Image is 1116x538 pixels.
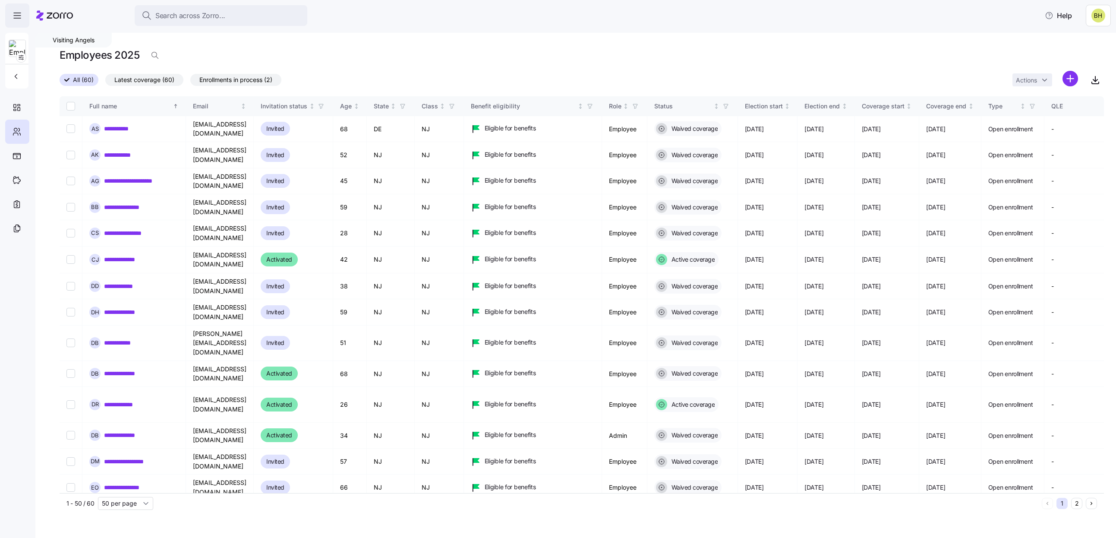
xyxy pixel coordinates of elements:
[66,339,75,347] input: Select record 9
[266,202,284,212] span: Invited
[602,361,647,387] td: Employee
[602,423,647,449] td: Admin
[485,255,536,263] span: Eligible for benefits
[266,176,284,186] span: Invited
[669,203,718,212] span: Waived coverage
[988,431,1033,440] span: Open enrollment
[862,431,881,440] span: [DATE]
[804,229,823,237] span: [DATE]
[745,125,764,133] span: [DATE]
[367,387,415,423] td: NJ
[266,430,292,440] span: Activated
[804,457,823,466] span: [DATE]
[333,194,367,220] td: 59
[988,151,1033,159] span: Open enrollment
[654,101,712,111] div: Status
[333,142,367,168] td: 52
[333,273,367,299] td: 38
[35,33,112,47] div: Visiting Angels
[374,101,389,111] div: State
[91,283,99,289] span: D D
[367,273,415,299] td: NJ
[745,457,764,466] span: [DATE]
[988,400,1033,409] span: Open enrollment
[988,203,1033,212] span: Open enrollment
[333,423,367,449] td: 34
[862,483,881,492] span: [DATE]
[926,282,945,291] span: [DATE]
[669,308,718,316] span: Waived coverage
[862,125,881,133] span: [DATE]
[66,431,75,440] input: Select record 12
[926,370,945,378] span: [DATE]
[89,101,171,111] div: Full name
[415,96,464,116] th: ClassNot sorted
[186,220,254,246] td: [EMAIL_ADDRESS][DOMAIN_NAME]
[91,340,99,346] span: D B
[981,96,1044,116] th: TypeNot sorted
[862,229,881,237] span: [DATE]
[485,483,536,491] span: Eligible for benefits
[333,299,367,325] td: 59
[988,483,1033,492] span: Open enrollment
[1020,103,1026,109] div: Not sorted
[988,177,1033,185] span: Open enrollment
[240,103,246,109] div: Not sorted
[1042,498,1053,509] button: Previous page
[926,151,945,159] span: [DATE]
[669,339,718,347] span: Waived coverage
[745,370,764,378] span: [DATE]
[862,400,881,409] span: [DATE]
[367,142,415,168] td: NJ
[804,483,823,492] span: [DATE]
[415,449,464,475] td: NJ
[173,103,179,109] div: Sorted ascending
[602,449,647,475] td: Employee
[804,282,823,291] span: [DATE]
[988,125,1033,133] span: Open enrollment
[415,247,464,273] td: NJ
[91,310,99,315] span: D H
[415,168,464,194] td: NJ
[73,74,94,85] span: All (60)
[367,361,415,387] td: NJ
[804,101,840,111] div: Election end
[988,255,1033,264] span: Open enrollment
[804,431,823,440] span: [DATE]
[266,228,284,238] span: Invited
[91,204,99,210] span: B B
[309,103,315,109] div: Not sorted
[609,101,621,111] div: Role
[91,126,99,132] span: A S
[186,361,254,387] td: [EMAIL_ADDRESS][DOMAIN_NAME]
[66,229,75,237] input: Select record 5
[804,339,823,347] span: [DATE]
[804,177,823,185] span: [DATE]
[333,116,367,142] td: 68
[415,116,464,142] td: NJ
[968,103,974,109] div: Not sorted
[464,96,602,116] th: Benefit eligibilityNot sorted
[862,282,881,291] span: [DATE]
[988,308,1033,316] span: Open enrollment
[669,151,718,159] span: Waived coverage
[333,449,367,475] td: 57
[66,308,75,316] input: Select record 8
[669,483,718,492] span: Waived coverage
[784,103,790,109] div: Not sorted
[415,273,464,299] td: NJ
[1038,7,1079,24] button: Help
[340,101,352,111] div: Age
[266,368,292,379] span: Activated
[266,456,284,467] span: Invited
[602,326,647,361] td: Employee
[186,387,254,423] td: [EMAIL_ADDRESS][DOMAIN_NAME]
[91,230,99,236] span: C S
[66,124,75,133] input: Select record 1
[485,307,536,316] span: Eligible for benefits
[926,308,945,316] span: [DATE]
[602,116,647,142] td: Employee
[485,150,536,159] span: Eligible for benefits
[988,229,1033,237] span: Open enrollment
[367,116,415,142] td: DE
